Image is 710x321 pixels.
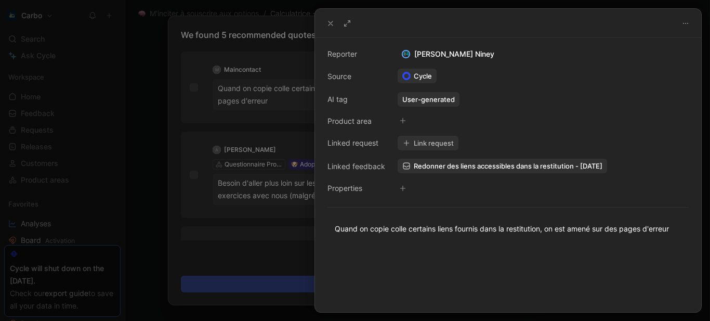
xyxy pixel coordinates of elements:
[398,136,458,150] button: Link request
[335,223,681,234] div: Quand on copie colle certains liens fournis dans la restitution, on est amené sur des pages d'erreur
[398,48,498,60] div: [PERSON_NAME] Niney
[327,137,385,149] div: Linked request
[327,160,385,173] div: Linked feedback
[327,182,385,195] div: Properties
[327,48,385,60] div: Reporter
[327,70,385,83] div: Source
[327,115,385,127] div: Product area
[414,161,602,171] span: Redonner des liens accessibles dans la restitution - [DATE]
[398,159,607,173] a: Redonner des liens accessibles dans la restitution - [DATE]
[402,95,455,104] div: User-generated
[327,93,385,106] div: AI tag
[403,51,410,58] img: avatar
[398,69,437,83] a: Cycle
